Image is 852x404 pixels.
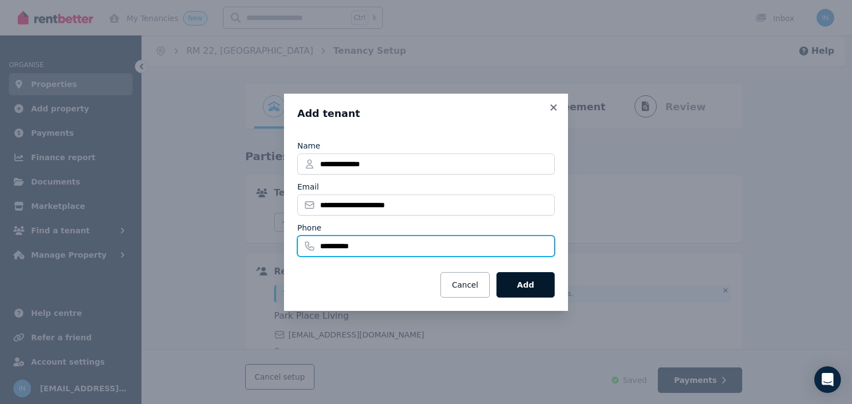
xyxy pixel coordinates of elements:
[496,272,555,298] button: Add
[814,366,841,393] div: Open Intercom Messenger
[297,140,320,151] label: Name
[297,181,319,192] label: Email
[440,272,490,298] button: Cancel
[297,107,555,120] h3: Add tenant
[297,222,321,233] label: Phone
